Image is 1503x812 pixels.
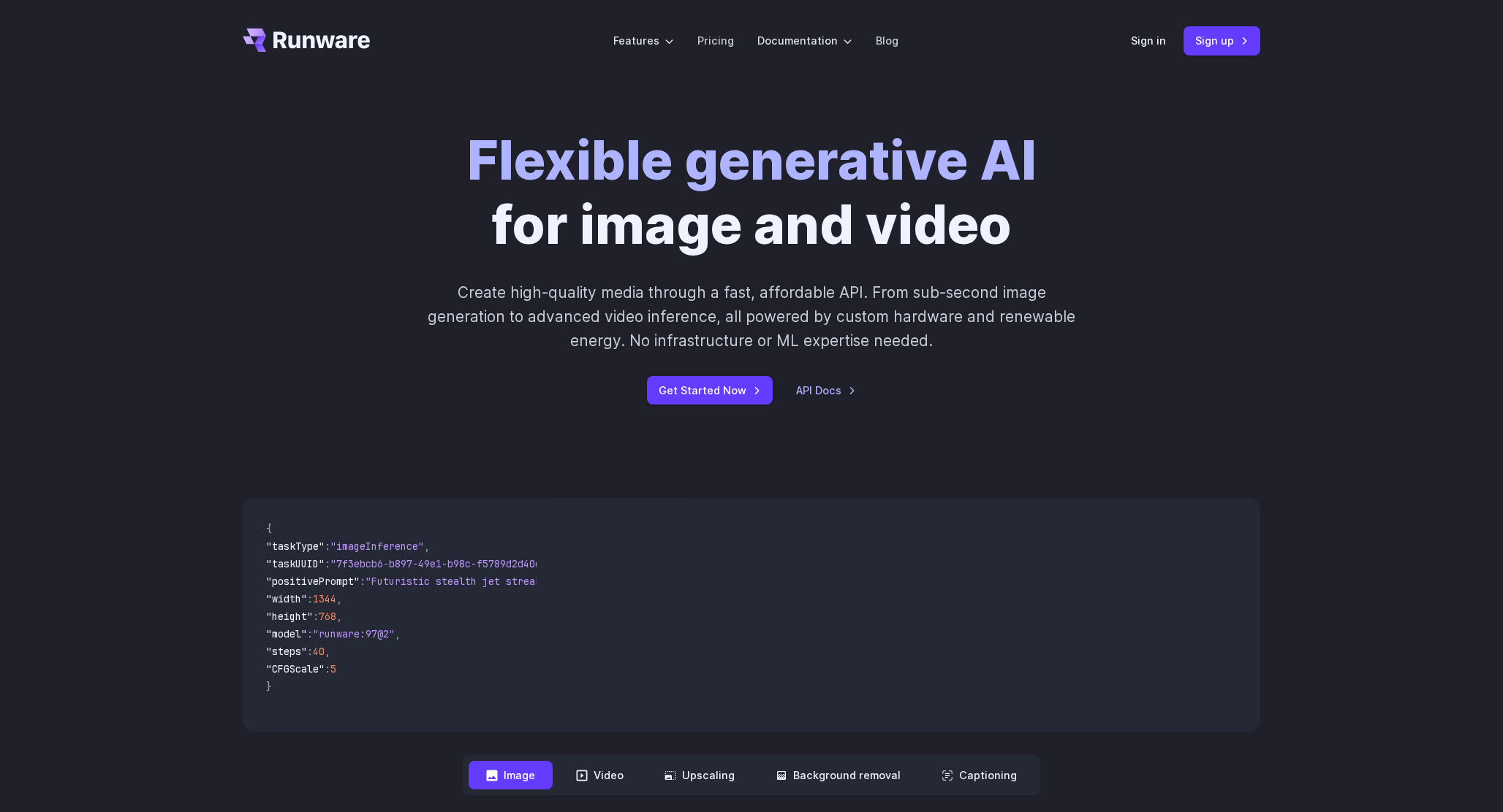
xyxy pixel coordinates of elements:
span: , [395,627,401,640]
span: 40 [313,645,325,658]
span: , [424,540,430,553]
span: "model" [266,627,307,640]
span: 1344 [313,592,336,605]
a: Get Started Now [647,376,773,405]
strong: Flexible generative AI [467,128,1037,193]
a: Pricing [697,32,734,49]
a: API Docs [796,382,856,399]
span: { [266,522,272,535]
span: : [307,627,313,640]
span: "runware:97@2" [313,627,395,640]
span: , [336,610,342,623]
span: : [325,540,330,553]
a: Sign up [1184,26,1260,55]
span: } [266,680,272,693]
label: Documentation [757,32,852,49]
button: Image [469,761,553,789]
span: "steps" [266,645,307,658]
span: , [325,645,330,658]
button: Video [559,761,641,789]
button: Upscaling [647,761,752,789]
a: Go to / [243,28,370,52]
span: : [307,592,313,605]
span: : [325,557,330,570]
span: "width" [266,592,307,605]
span: 5 [330,662,336,675]
button: Captioning [924,761,1034,789]
span: : [307,645,313,658]
p: Create high-quality media through a fast, affordable API. From sub-second image generation to adv... [426,280,1078,353]
label: Features [613,32,674,49]
span: "taskType" [266,540,325,553]
h1: for image and video [467,129,1037,257]
span: "positivePrompt" [266,575,360,588]
span: , [336,592,342,605]
span: "imageInference" [330,540,424,553]
span: 768 [319,610,336,623]
span: "Futuristic stealth jet streaking through a neon-lit cityscape with glowing purple exhaust" [366,575,898,588]
a: Blog [876,32,898,49]
span: "7f3ebcb6-b897-49e1-b98c-f5789d2d40d7" [330,557,553,570]
span: "taskUUID" [266,557,325,570]
a: Sign in [1131,32,1166,49]
span: "height" [266,610,313,623]
button: Background removal [758,761,918,789]
span: "CFGScale" [266,662,325,675]
span: : [325,662,330,675]
span: : [360,575,366,588]
span: : [313,610,319,623]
